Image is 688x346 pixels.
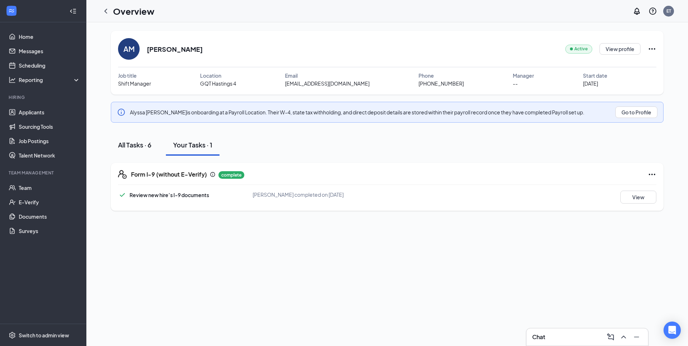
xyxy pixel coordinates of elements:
[19,332,69,339] div: Switch to admin view
[632,333,641,341] svg: Minimize
[620,191,656,204] button: View
[19,195,80,209] a: E-Verify
[648,45,656,53] svg: Ellipses
[173,140,212,149] div: Your Tasks · 1
[9,170,79,176] div: Team Management
[118,191,127,199] svg: Checkmark
[118,79,151,87] span: Shift Manager
[648,170,656,179] svg: Ellipses
[631,331,642,343] button: Minimize
[130,192,209,198] span: Review new hire’s I-9 documents
[130,109,584,115] span: Alyssa [PERSON_NAME] is onboarding at a Payroll Location. Their W-4, state tax withholding, and d...
[666,8,671,14] div: ET
[285,72,298,79] span: Email
[200,79,236,87] span: GQT Hastings 4
[101,7,110,15] svg: ChevronLeft
[418,79,464,87] span: [PHONE_NUMBER]
[615,106,657,118] button: Go to Profile
[599,43,641,55] button: View profile
[131,170,207,178] h5: Form I-9 (without E-Verify)
[113,5,154,17] h1: Overview
[19,209,80,224] a: Documents
[123,44,135,54] div: AM
[19,58,80,73] a: Scheduling
[9,332,16,339] svg: Settings
[418,72,434,79] span: Phone
[618,331,629,343] button: ChevronUp
[19,29,80,44] a: Home
[253,191,344,198] span: [PERSON_NAME] completed on [DATE]
[19,105,80,119] a: Applicants
[19,76,81,83] div: Reporting
[210,172,216,177] svg: Info
[9,94,79,100] div: Hiring
[532,333,545,341] h3: Chat
[19,181,80,195] a: Team
[619,333,628,341] svg: ChevronUp
[606,333,615,341] svg: ComposeMessage
[9,76,16,83] svg: Analysis
[583,79,598,87] span: [DATE]
[513,72,534,79] span: Manager
[118,140,151,149] div: All Tasks · 6
[648,7,657,15] svg: QuestionInfo
[117,108,126,117] svg: Info
[664,322,681,339] div: Open Intercom Messenger
[583,72,607,79] span: Start date
[200,72,221,79] span: Location
[633,7,641,15] svg: Notifications
[118,72,137,79] span: Job title
[69,8,77,15] svg: Collapse
[19,119,80,134] a: Sourcing Tools
[8,7,15,14] svg: WorkstreamLogo
[574,46,588,53] span: Active
[147,45,203,54] h2: [PERSON_NAME]
[19,44,80,58] a: Messages
[285,79,370,87] span: [EMAIL_ADDRESS][DOMAIN_NAME]
[19,148,80,163] a: Talent Network
[118,170,127,179] svg: FormI9EVerifyIcon
[513,79,518,87] span: --
[19,134,80,148] a: Job Postings
[605,331,616,343] button: ComposeMessage
[19,224,80,238] a: Surveys
[218,171,244,179] p: complete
